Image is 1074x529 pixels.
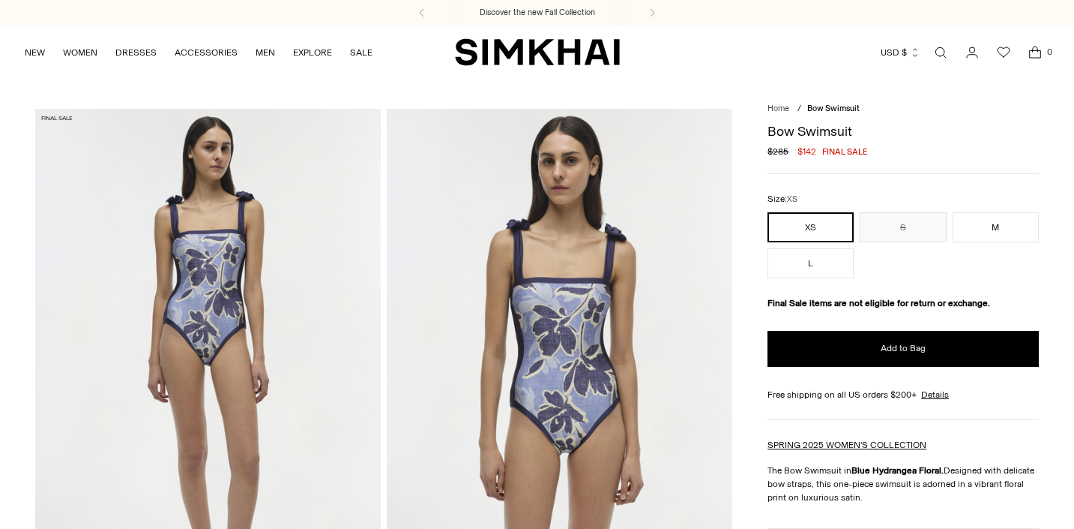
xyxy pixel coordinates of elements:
span: $142 [797,145,816,158]
span: Bow Swimsuit [807,104,860,113]
button: USD $ [881,36,920,69]
button: Add to Bag [767,331,1039,367]
span: Add to Bag [881,342,926,355]
a: Open cart modal [1020,38,1050,68]
p: The Bow Swimsuit in Designed with delicate bow straps, this one-piece swimsuit is adorned in a vi... [767,464,1039,504]
strong: Blue Hydrangea Floral. [851,465,944,476]
a: Go to the account page [957,38,987,68]
a: MEN [256,36,275,69]
a: SALE [350,36,372,69]
a: SIMKHAI [455,38,620,67]
a: Open search modal [926,38,956,68]
a: SPRING 2025 WOMEN'S COLLECTION [767,440,926,450]
a: ACCESSORIES [175,36,238,69]
s: $285 [767,145,788,158]
div: / [797,103,801,116]
span: XS [787,194,797,204]
strong: Final Sale items are not eligible for return or exchange. [767,298,990,308]
div: Free shipping on all US orders $200+ [767,388,1039,401]
a: Home [767,104,789,113]
a: Wishlist [989,38,1019,68]
a: Discover the new Fall Collection [480,7,595,19]
a: EXPLORE [293,36,332,69]
button: M [953,212,1039,242]
a: DRESSES [115,36,157,69]
nav: breadcrumbs [767,103,1039,116]
label: Size: [767,192,797,206]
span: 0 [1043,45,1056,59]
a: NEW [25,36,45,69]
a: WOMEN [63,36,97,69]
button: L [767,248,854,278]
a: Details [921,388,949,401]
h1: Bow Swimsuit [767,125,1039,138]
button: XS [767,212,854,242]
button: S [860,212,946,242]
